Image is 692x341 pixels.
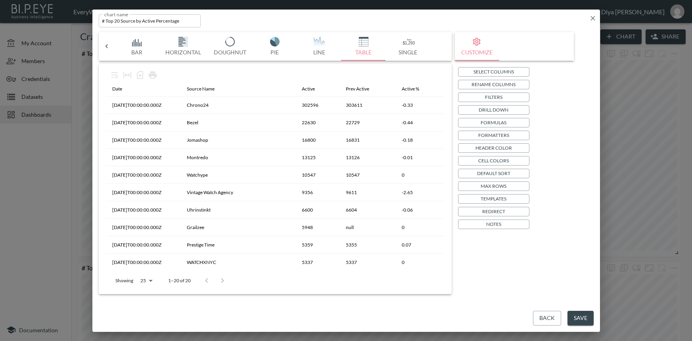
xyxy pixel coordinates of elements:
[339,149,396,166] th: 13126
[106,219,181,236] th: 2025-07-21T00:00:00.000Z
[115,277,133,284] p: Showing
[392,37,424,46] img: svg+xml;base64,PHN2ZyB3aWR0aD0iMTAwJSIgaGVpZ2h0PSIxMDAlIiB2aWV3Qm94PSIwIDAgNTIgMzYiIHhtbG5zPSJodH...
[473,67,514,76] p: Select Columns
[180,96,295,114] th: Chrono24
[458,220,529,229] button: Notes
[295,149,339,166] th: 13125
[341,32,386,61] button: Table
[486,220,501,228] p: Notes
[458,80,529,89] button: Rename Columns
[295,166,339,184] th: 10547
[386,32,430,61] button: Single
[339,114,396,131] th: 22729
[348,37,380,46] img: svg+xml;base64,PHN2ZyB4bWxucz0iaHR0cDovL3d3dy53My5vcmcvMjAwMC9zdmciIHZpZXdCb3g9IjAgMCAxNzUgMTc1Ij...
[395,96,444,114] th: -0.33
[295,201,339,219] th: 6600
[346,84,369,94] div: Prev Active
[458,105,529,115] button: Drill Down
[481,118,506,127] p: Formulas
[295,114,339,131] th: 22630
[458,194,529,204] button: Templates
[395,166,444,184] th: 0
[106,131,181,149] th: 2025-07-21T00:00:00.000Z
[106,166,181,184] th: 2025-07-21T00:00:00.000Z
[207,32,253,61] button: Doughnut
[180,219,295,236] th: Grailzee
[458,169,529,178] button: Default Sort
[402,84,419,94] div: Active %
[112,84,132,94] span: Date
[106,236,181,254] th: 2025-07-21T00:00:00.000Z
[472,80,516,89] p: Rename Columns
[180,254,295,271] th: WATCHXNYC
[339,201,396,219] th: 6604
[402,84,429,94] span: Active %
[115,32,159,61] button: Bar
[458,143,529,153] button: Header Color
[395,114,444,131] th: -0.44
[395,149,444,166] th: -0.01
[168,277,191,284] p: 1–20 of 20
[106,114,181,131] th: 2025-07-21T00:00:00.000Z
[395,131,444,149] th: -0.18
[339,96,396,114] th: 303611
[478,156,509,165] p: Cell Colors
[146,69,159,81] div: Print
[214,37,246,46] img: svg+xml;base64,PHN2ZyB4bWxucz0iaHR0cDovL3d3dy53My5vcmcvMjAwMC9zdmciIHZpZXdCb3g9IjAgMCAxNzUuMDkgMT...
[339,236,396,254] th: 5355
[481,182,506,190] p: Max Rows
[121,69,134,81] div: Toggle table layout between fixed and auto (default: auto)
[339,184,396,201] th: 9611
[339,254,396,271] th: 5337
[180,236,295,254] th: Prestige Time
[106,184,181,201] th: 2025-07-21T00:00:00.000Z
[339,166,396,184] th: 10547
[458,156,529,166] button: Cell Colors
[395,219,444,236] th: 0
[180,201,295,219] th: Uhrinstinkt
[104,11,128,17] label: chart name
[180,166,295,184] th: Watchype
[136,275,155,286] div: 25
[533,311,561,326] button: Back
[108,69,121,81] div: Wrap text
[167,37,199,46] img: svg+xml;base64,PHN2ZyB4bWxucz0iaHR0cDovL3d3dy53My5vcmcvMjAwMC9zdmciIHZpZXdCb3g9IjAgMCAxNzUuMDQgMT...
[295,96,339,114] th: 302596
[302,84,315,94] div: Active
[121,37,153,46] img: svg+xml;base64,PHN2ZyB4bWxucz0iaHR0cDovL3d3dy53My5vcmcvMjAwMC9zdmciIHZpZXdCb3g9IjAgMCAxNzQgMTc1Ij...
[180,131,295,149] th: Jomashop
[112,84,122,94] div: Date
[395,184,444,201] th: -2.65
[458,181,529,191] button: Max Rows
[395,254,444,271] th: 0
[259,37,291,46] img: svg+xml;base64,PHN2ZyB4bWxucz0iaHR0cDovL3d3dy53My5vcmcvMjAwMC9zdmciIHZpZXdCb3g9IjAgMCAxNzUuMDMgMT...
[180,114,295,131] th: Bezel
[253,32,297,61] button: Pie
[458,118,529,127] button: Formulas
[339,131,396,149] th: 16831
[295,219,339,236] th: 5948
[134,69,146,81] div: Number of rows selected for download: 20
[159,32,207,61] button: Horizontal
[458,207,529,216] button: Redirect
[106,96,181,114] th: 2025-07-21T00:00:00.000Z
[479,106,508,114] p: Drill Down
[346,84,380,94] span: Prev Active
[458,67,529,77] button: Select Columns
[458,131,529,140] button: Formatters
[106,254,181,271] th: 2025-07-21T00:00:00.000Z
[482,207,505,216] p: Redirect
[430,32,475,61] button: Map
[475,144,512,152] p: Header Color
[303,37,335,46] img: QsdC10Ldf0L3QsNC30LLQuF83KTt9LmNscy0ye2ZpbGw6IzQ1NWE2NDt9PC9zdHlsZT48bGluZWFyR3JhZGllbnQgaWQ9ItCT...
[395,201,444,219] th: -0.06
[180,184,295,201] th: Vintage Watch Agency
[106,149,181,166] th: 2025-07-21T00:00:00.000Z
[295,254,339,271] th: 5337
[567,311,594,326] button: Save
[295,236,339,254] th: 5359
[478,131,509,139] p: Formatters
[99,14,201,27] input: chart name
[187,84,215,94] div: Source Name
[295,131,339,149] th: 16800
